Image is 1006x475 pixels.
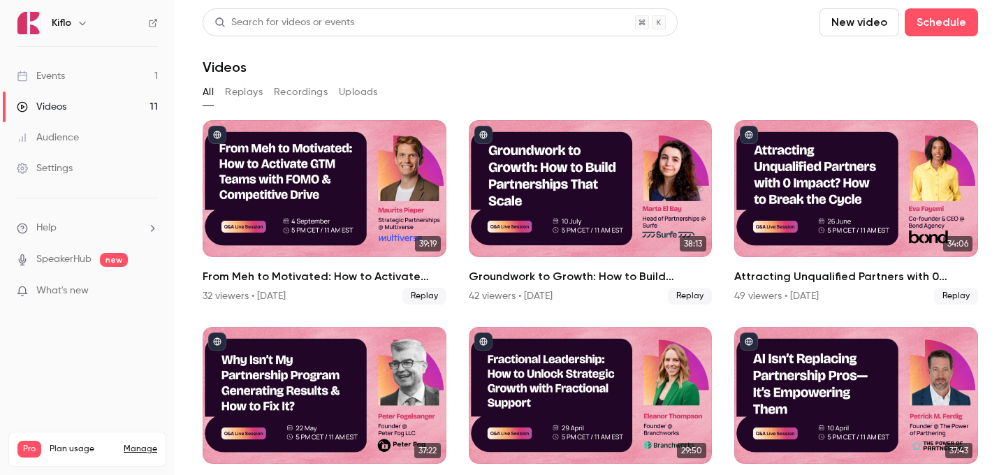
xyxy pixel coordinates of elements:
[734,268,978,285] h2: Attracting Unqualified Partners with 0 Impact? How to Break the Cycle
[203,289,286,303] div: 32 viewers • [DATE]
[274,81,328,103] button: Recordings
[469,120,713,305] a: 38:13Groundwork to Growth: How to Build Partnerships That Scale42 viewers • [DATE]Replay
[734,289,819,303] div: 49 viewers • [DATE]
[734,120,978,305] li: Attracting Unqualified Partners with 0 Impact? How to Break the Cycle
[50,444,115,455] span: Plan usage
[734,120,978,305] a: 34:06Attracting Unqualified Partners with 0 Impact? How to Break the Cycle49 viewers • [DATE]Replay
[203,268,446,285] h2: From Meh to Motivated: How to Activate GTM Teams with FOMO & Competitive Drive
[339,81,378,103] button: Uploads
[203,120,446,305] li: From Meh to Motivated: How to Activate GTM Teams with FOMO & Competitive Drive
[214,15,354,30] div: Search for videos or events
[52,16,71,30] h6: Kiflo
[469,289,553,303] div: 42 viewers • [DATE]
[17,221,158,235] li: help-dropdown-opener
[17,100,66,114] div: Videos
[124,444,157,455] a: Manage
[945,443,972,458] span: 37:43
[208,126,226,144] button: published
[677,443,706,458] span: 29:50
[203,120,446,305] a: 39:19From Meh to Motivated: How to Activate GTM Teams with FOMO & Competitive Drive32 viewers • [...
[17,131,79,145] div: Audience
[36,284,89,298] span: What's new
[819,8,899,36] button: New video
[203,81,214,103] button: All
[225,81,263,103] button: Replays
[474,332,493,351] button: published
[943,236,972,251] span: 34:06
[100,253,128,267] span: new
[740,332,758,351] button: published
[208,332,226,351] button: published
[668,288,712,305] span: Replay
[203,59,247,75] h1: Videos
[203,8,978,467] section: Videos
[36,221,57,235] span: Help
[17,441,41,458] span: Pro
[474,126,493,144] button: published
[680,236,706,251] span: 38:13
[36,252,92,267] a: SpeakerHub
[740,126,758,144] button: published
[415,236,441,251] span: 39:19
[17,69,65,83] div: Events
[17,161,73,175] div: Settings
[402,288,446,305] span: Replay
[905,8,978,36] button: Schedule
[469,120,713,305] li: Groundwork to Growth: How to Build Partnerships That Scale
[934,288,978,305] span: Replay
[141,285,158,298] iframe: Noticeable Trigger
[414,443,441,458] span: 37:22
[17,12,40,34] img: Kiflo
[469,268,713,285] h2: Groundwork to Growth: How to Build Partnerships That Scale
